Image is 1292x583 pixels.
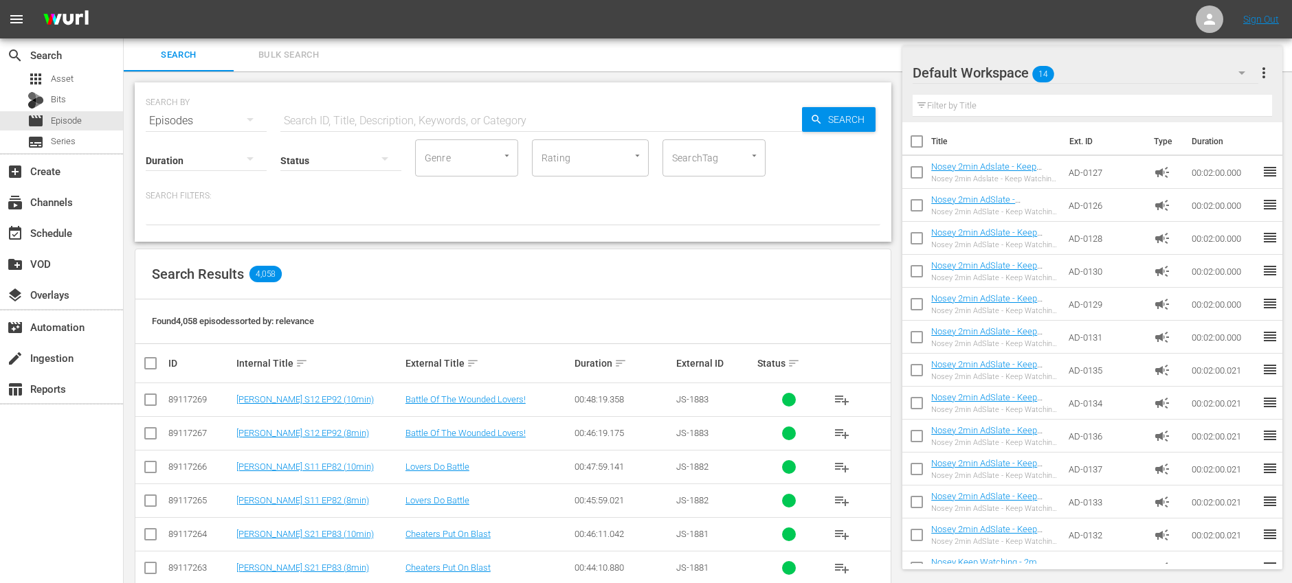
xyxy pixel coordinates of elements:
[676,358,753,369] div: External ID
[825,450,858,483] button: playlist_add
[676,394,709,404] span: JS-1883
[1186,354,1262,387] td: 00:02:00.021
[1154,395,1170,411] span: Ad
[575,461,672,472] div: 00:47:59.141
[7,225,23,242] span: Schedule
[1063,222,1149,255] td: AD-0128
[236,394,374,404] a: [PERSON_NAME] S12 EP92 (10min)
[1063,354,1149,387] td: AD-0135
[1186,387,1262,420] td: 00:02:00.021
[931,306,1057,315] div: Nosey 2min AdSlate - Keep Watching - JS-1901 TEST non-Roku
[405,495,469,505] a: Lovers Do Battle
[931,504,1057,513] div: Nosey 2min AdSlate - Keep Watching - Nosey_2min_AdSlate_SW-17130_MS-1727 - TEST non-Roku
[7,163,23,180] span: Create
[7,381,23,398] span: Reports
[913,54,1258,92] div: Default Workspace
[931,537,1057,546] div: Nosey 2min AdSlate - Keep Watching - Nosey_2min_AdSlate_SW-17131_MS-1712 - TEST non-Roku
[405,394,526,404] a: Battle Of The Wounded Lovers!
[676,428,709,438] span: JS-1883
[825,383,858,416] button: playlist_add
[1154,362,1170,378] span: Ad
[1186,485,1262,518] td: 00:02:00.021
[931,227,1050,258] a: Nosey 2min AdSlate - Keep Watching - JS-1855 TEST non-Roku
[931,326,1052,357] a: Nosey 2min AdSlate - Keep Watching - SW-18157, JS-0189 TEST non-Roku
[236,529,374,539] a: [PERSON_NAME] S21 EP83 (10min)
[7,287,23,304] span: Overlays
[575,355,672,371] div: Duration
[146,102,267,140] div: Episodes
[27,134,44,150] span: Series
[931,260,1049,291] a: Nosey 2min AdSlate - Keep Watching - JS-1901, SW-0632, JS-1906 TEST non-Roku
[1063,255,1149,288] td: AD-0130
[931,207,1057,216] div: Nosey 2min AdSlate - Keep Watching - JS-1776 TEST non-Roku
[575,428,672,438] div: 00:46:19.175
[676,529,709,539] span: JS-1881
[1262,427,1278,444] span: reorder
[834,425,850,442] span: playlist_add
[931,405,1057,414] div: Nosey 2min AdSlate - Keep Watching - Nosey_2min_AdSlate_JS-1797_MS-1708 - TEST non-Roku
[1262,526,1278,542] span: reorder
[676,461,709,472] span: JS-1882
[931,273,1057,282] div: Nosey 2min AdSlate - Keep Watching - JS-1901, SW-0632, JS-1906 TEST non-Roku
[1262,295,1278,312] span: reorder
[931,194,1051,225] a: Nosey 2min AdSlate - KeepWatching - JS-1776 TEST non-Roku
[1154,494,1170,510] span: Ad
[1063,288,1149,321] td: AD-0129
[931,471,1057,480] div: Nosey 2min AdSlate - Keep Watching - Nosey_2min_AdSlate_SW-17115_MS-1736 - TEST non-Roku
[236,355,401,371] div: Internal Title
[27,92,44,108] div: Bits
[1061,122,1146,161] th: Ext. ID
[931,122,1061,161] th: Title
[788,357,800,369] span: sort
[1154,230,1170,247] span: Ad
[51,72,74,86] span: Asset
[931,557,1037,567] a: Nosey Keep Watching - 2m
[931,438,1057,447] div: Nosey 2min AdSlate - Keep Watching - Nosey_2min_AdSlate_MS-1777_MS-1715 - TEST non-Roku
[575,529,672,539] div: 00:46:11.042
[152,316,314,326] span: Found 4,058 episodes sorted by: relevance
[7,194,23,211] span: Channels
[236,495,369,505] a: [PERSON_NAME] S11 EP82 (8min)
[405,428,526,438] a: Battle Of The Wounded Lovers!
[1262,493,1278,510] span: reorder
[242,47,335,63] span: Bulk Search
[931,359,1056,400] a: Nosey 2min AdSlate - Keep Watching - Nosey_2min_ADSlate_JS-1795_MS-1736 - TEST non-Roku
[1183,122,1266,161] th: Duration
[931,240,1057,249] div: Nosey 2min AdSlate - Keep Watching - JS-1855 TEST non-Roku
[1262,163,1278,180] span: reorder
[33,3,99,36] img: ans4CAIJ8jUAAAAAAAAAAAAAAAAAAAAAAAAgQb4GAAAAAAAAAAAAAAAAAAAAAAAAJMjXAAAAAAAAAAAAAAAAAAAAAAAAgAT5G...
[7,319,23,336] span: Automation
[834,526,850,542] span: playlist_add
[168,358,232,369] div: ID
[1186,518,1262,551] td: 00:02:00.021
[1262,262,1278,279] span: reorder
[1154,164,1170,181] span: Ad
[405,562,491,573] a: Cheaters Put On Blast
[575,495,672,505] div: 00:45:59.021
[146,190,880,202] p: Search Filters:
[1262,361,1278,378] span: reorder
[1154,527,1170,543] span: Ad
[834,459,850,475] span: playlist_add
[168,495,232,505] div: 89117265
[1186,156,1262,189] td: 00:02:00.000
[1186,453,1262,485] td: 00:02:00.021
[1154,197,1170,214] span: Ad
[152,266,244,282] span: Search Results
[236,461,374,472] a: [PERSON_NAME] S11 EP82 (10min)
[1262,460,1278,477] span: reorder
[1243,14,1279,25] a: Sign Out
[825,484,858,517] button: playlist_add
[676,495,709,505] span: JS-1882
[132,47,225,63] span: Search
[1063,321,1149,354] td: AD-0131
[931,161,1052,192] a: Nosey 2min Adslate - Keep Watching - JS-0196, SW-17157 TEST non-Roku
[1154,296,1170,312] span: Ad
[834,560,850,576] span: playlist_add
[834,391,850,408] span: playlist_add
[1262,196,1278,213] span: reorder
[51,93,66,106] span: Bits
[614,357,627,369] span: sort
[1063,189,1149,222] td: AD-0126
[168,428,232,438] div: 89117267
